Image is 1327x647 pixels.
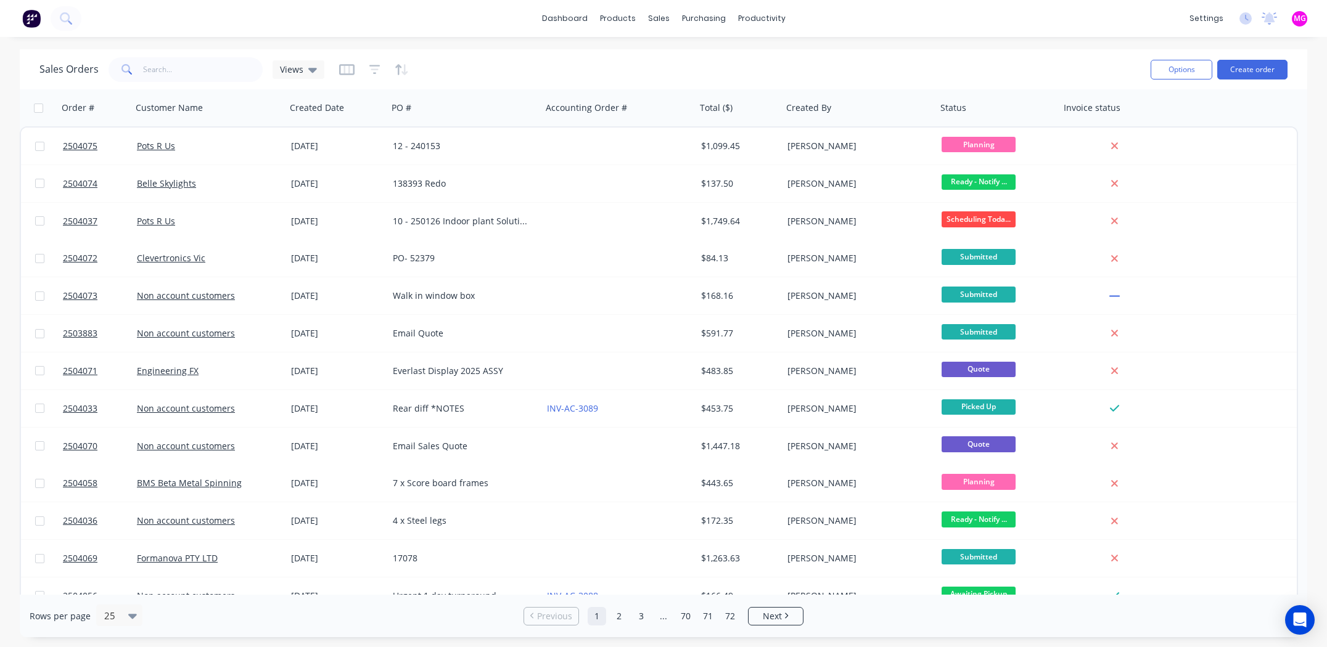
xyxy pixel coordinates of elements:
div: [DATE] [291,477,383,489]
span: Scheduling Toda... [942,211,1016,227]
div: $453.75 [701,402,774,415]
div: [PERSON_NAME] [787,515,924,527]
span: 2504036 [63,515,97,527]
span: MG [1294,13,1306,24]
a: Jump forward [654,607,673,625]
div: sales [642,9,676,28]
span: 2504056 [63,590,97,602]
a: Pots R Us [137,140,175,152]
a: Page 70 [676,607,695,625]
a: 2504074 [63,165,137,202]
div: [PERSON_NAME] [787,440,924,452]
div: $168.16 [701,290,774,302]
a: 2503883 [63,315,137,352]
div: 12 - 240153 [393,140,530,152]
div: 17078 [393,552,530,564]
div: purchasing [676,9,732,28]
a: BMS Beta Metal Spinning [137,477,242,489]
div: [DATE] [291,252,383,264]
div: PO- 52379 [393,252,530,264]
span: Next [763,610,782,622]
span: Awaiting Pickup [942,587,1016,602]
div: [DATE] [291,177,383,190]
span: Ready - Notify ... [942,174,1016,190]
span: 2504075 [63,140,97,152]
div: 4 x Steel legs [393,515,530,527]
a: Clevertronics Vic [137,252,205,264]
div: [DATE] [291,215,383,227]
h1: Sales Orders [39,63,99,75]
div: [PERSON_NAME] [787,177,924,190]
button: Create order [1217,60,1288,79]
div: settings [1183,9,1230,28]
div: [DATE] [291,140,383,152]
div: [PERSON_NAME] [787,215,924,227]
a: 2504069 [63,540,137,577]
ul: Pagination [519,607,808,625]
div: [PERSON_NAME] [787,552,924,564]
a: Formanova PTY LTD [137,552,218,564]
a: Non account customers [137,290,235,301]
div: PO # [392,102,411,114]
span: Planning [942,474,1016,489]
span: 2504058 [63,477,97,489]
a: Non account customers [137,402,235,414]
span: Picked Up [942,399,1016,415]
span: 2504074 [63,177,97,190]
button: Options [1151,60,1212,79]
a: dashboard [536,9,594,28]
a: Non account customers [137,440,235,452]
a: Non account customers [137,327,235,339]
a: Belle Skylights [137,177,196,189]
a: Page 3 [632,607,651,625]
div: [DATE] [291,327,383,340]
div: Created Date [290,102,344,114]
div: [DATE] [291,365,383,377]
div: Open Intercom Messenger [1285,605,1315,635]
div: Accounting Order # [546,102,627,114]
input: Search... [143,57,263,82]
div: $84.13 [701,252,774,264]
div: [DATE] [291,402,383,415]
span: 2503883 [63,327,97,340]
div: [DATE] [291,290,383,302]
div: $1,749.64 [701,215,774,227]
span: Planning [942,137,1016,152]
div: [DATE] [291,515,383,527]
div: [DATE] [291,552,383,564]
span: Quote [942,436,1016,452]
span: Previous [537,610,572,622]
a: INV-AC-3088 [547,590,598,601]
div: [PERSON_NAME] [787,140,924,152]
div: [PERSON_NAME] [787,590,924,602]
div: [PERSON_NAME] [787,252,924,264]
div: Order # [62,102,94,114]
a: 2504073 [63,277,137,314]
div: Walk in window box [393,290,530,302]
div: productivity [732,9,792,28]
span: Submitted [942,249,1016,264]
span: Quote [942,362,1016,377]
div: $443.65 [701,477,774,489]
span: 2504033 [63,402,97,415]
div: Status [940,102,966,114]
div: Created By [786,102,831,114]
div: Email Quote [393,327,530,340]
span: Views [280,63,303,76]
a: Page 1 is your current page [588,607,606,625]
div: [PERSON_NAME] [787,365,924,377]
a: 2504075 [63,128,137,165]
div: [DATE] [291,440,383,452]
a: 2504070 [63,428,137,465]
span: Submitted [942,549,1016,564]
div: Invoice status [1064,102,1120,114]
a: 2504033 [63,390,137,427]
span: 2504072 [63,252,97,264]
a: Page 2 [610,607,628,625]
div: $172.35 [701,515,774,527]
div: [PERSON_NAME] [787,402,924,415]
div: 7 x Score board frames [393,477,530,489]
a: Non account customers [137,590,235,601]
div: [DATE] [291,590,383,602]
span: Ready - Notify ... [942,511,1016,527]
